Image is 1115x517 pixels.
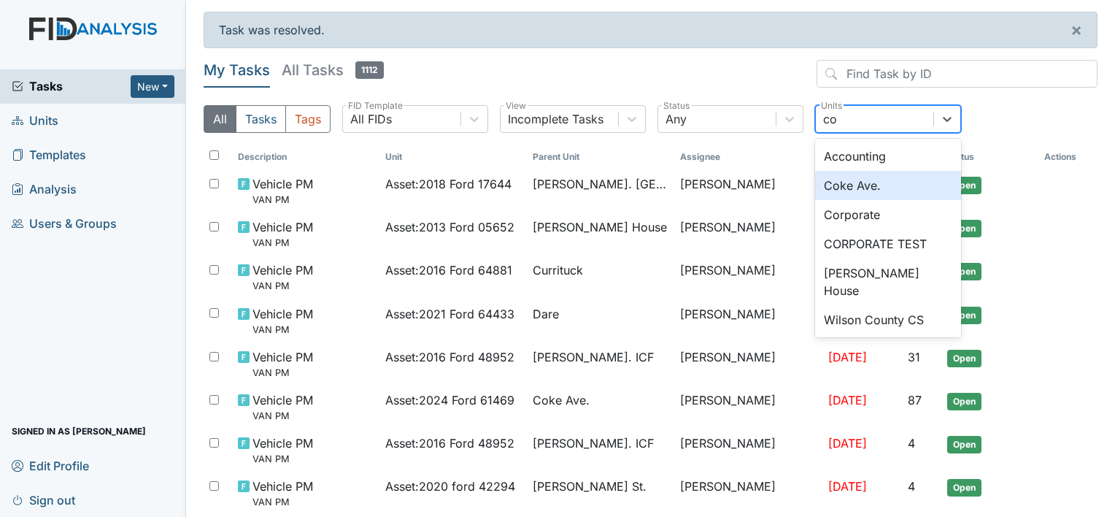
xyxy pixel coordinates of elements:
[204,105,236,133] button: All
[941,145,1038,169] th: Toggle SortBy
[533,305,559,323] span: Dare
[674,342,822,386] td: [PERSON_NAME]
[674,256,822,299] td: [PERSON_NAME]
[282,60,384,80] h5: All Tasks
[252,478,313,509] span: Vehicle PM VAN PM
[12,454,89,477] span: Edit Profile
[385,305,514,323] span: Asset : 2021 Ford 64433
[252,193,313,207] small: VAN PM
[947,479,981,497] span: Open
[12,420,146,443] span: Signed in as [PERSON_NAME]
[204,60,270,80] h5: My Tasks
[385,391,514,409] span: Asset : 2024 Ford 61469
[252,218,313,250] span: Vehicle PM VAN PM
[204,105,331,133] div: Type filter
[236,105,286,133] button: Tasks
[674,429,822,472] td: [PERSON_NAME]
[232,145,379,169] th: Toggle SortBy
[828,350,867,364] span: [DATE]
[828,479,867,494] span: [DATE]
[533,261,583,279] span: Currituck
[533,478,647,495] span: [PERSON_NAME] St.
[252,175,313,207] span: Vehicle PM VAN PM
[350,110,392,128] div: All FIDs
[533,218,667,236] span: [PERSON_NAME] House
[204,12,1097,48] div: Task was resolved.
[527,145,674,169] th: Toggle SortBy
[252,409,313,423] small: VAN PM
[815,142,961,171] div: Accounting
[947,263,981,280] span: Open
[252,261,313,293] span: Vehicle PM VAN PM
[908,479,915,494] span: 4
[908,393,922,407] span: 87
[12,110,58,132] span: Units
[947,177,981,194] span: Open
[815,258,961,305] div: [PERSON_NAME] House
[947,220,981,237] span: Open
[947,436,981,453] span: Open
[674,145,822,169] th: Assignee
[385,434,514,452] span: Asset : 2016 Ford 48952
[252,495,313,509] small: VAN PM
[252,434,313,466] span: Vehicle PM VAN PM
[285,105,331,133] button: Tags
[131,75,174,98] button: New
[674,169,822,212] td: [PERSON_NAME]
[947,307,981,324] span: Open
[385,175,512,193] span: Asset : 2018 Ford 17644
[252,366,313,380] small: VAN PM
[665,110,687,128] div: Any
[947,393,981,410] span: Open
[252,279,313,293] small: VAN PM
[533,391,590,409] span: Coke Ave.
[674,386,822,429] td: [PERSON_NAME]
[385,348,514,366] span: Asset : 2016 Ford 48952
[828,436,867,451] span: [DATE]
[674,299,822,342] td: [PERSON_NAME]
[12,489,75,511] span: Sign out
[947,350,981,367] span: Open
[674,472,822,515] td: [PERSON_NAME]
[828,393,867,407] span: [DATE]
[252,391,313,423] span: Vehicle PM VAN PM
[508,110,603,128] div: Incomplete Tasks
[1056,12,1097,47] button: ×
[908,350,920,364] span: 31
[815,305,961,334] div: Wilson County CS
[908,436,915,451] span: 4
[385,261,512,279] span: Asset : 2016 Ford 64881
[252,305,313,337] span: Vehicle PM VAN PM
[252,236,313,250] small: VAN PM
[817,60,1097,88] input: Find Task by ID
[252,452,313,466] small: VAN PM
[815,229,961,258] div: CORPORATE TEST
[379,145,527,169] th: Toggle SortBy
[385,478,515,495] span: Asset : 2020 ford 42294
[385,218,514,236] span: Asset : 2013 Ford 05652
[209,150,219,160] input: Toggle All Rows Selected
[1038,145,1097,169] th: Actions
[12,77,131,95] a: Tasks
[252,323,313,337] small: VAN PM
[533,175,668,193] span: [PERSON_NAME]. [GEOGRAPHIC_DATA]
[1070,19,1082,40] span: ×
[355,61,384,79] span: 1112
[252,348,313,380] span: Vehicle PM VAN PM
[12,178,77,201] span: Analysis
[815,200,961,229] div: Corporate
[815,171,961,200] div: Coke Ave.
[12,212,117,235] span: Users & Groups
[12,144,86,166] span: Templates
[533,348,654,366] span: [PERSON_NAME]. ICF
[674,212,822,256] td: [PERSON_NAME]
[533,434,654,452] span: [PERSON_NAME]. ICF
